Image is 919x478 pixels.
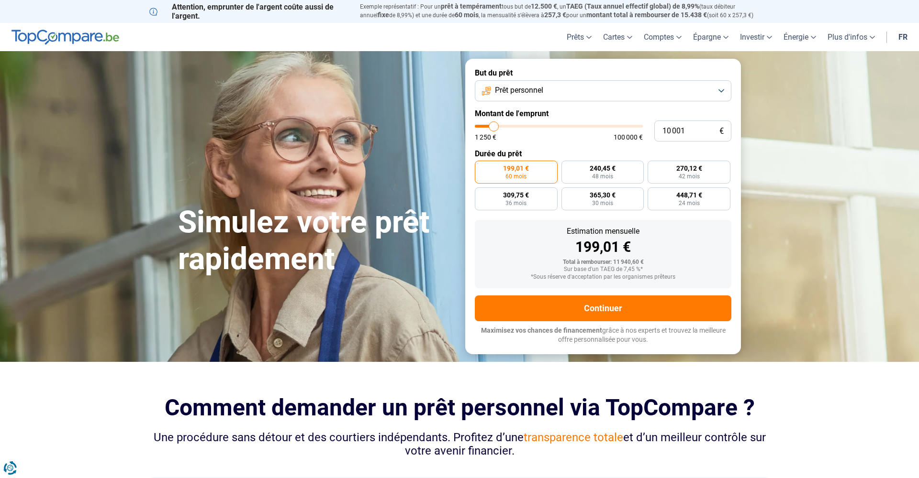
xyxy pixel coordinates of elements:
[441,2,502,10] span: prêt à tempérament
[597,23,638,51] a: Cartes
[719,127,724,135] span: €
[566,2,699,10] span: TAEG (Taux annuel effectif global) de 8,99%
[590,165,616,172] span: 240,45 €
[482,266,724,273] div: Sur base d'un TAEG de 7,45 %*
[482,240,724,254] div: 199,01 €
[544,11,566,19] span: 257,3 €
[505,174,527,179] span: 60 mois
[676,165,702,172] span: 270,12 €
[679,174,700,179] span: 42 mois
[378,11,389,19] span: fixe
[149,2,348,21] p: Attention, emprunter de l'argent coûte aussi de l'argent.
[893,23,913,51] a: fr
[638,23,687,51] a: Comptes
[475,326,731,345] p: grâce à nos experts et trouvez la meilleure offre personnalisée pour vous.
[495,85,543,96] span: Prêt personnel
[482,228,724,235] div: Estimation mensuelle
[734,23,778,51] a: Investir
[475,109,731,118] label: Montant de l'emprunt
[778,23,822,51] a: Énergie
[475,134,496,141] span: 1 250 €
[475,68,731,77] label: But du prêt
[592,174,613,179] span: 48 mois
[149,394,770,421] h2: Comment demander un prêt personnel via TopCompare ?
[475,149,731,158] label: Durée du prêt
[11,30,119,45] img: TopCompare
[360,2,770,20] p: Exemple représentatif : Pour un tous but de , un (taux débiteur annuel de 8,99%) et une durée de ...
[482,259,724,266] div: Total à rembourser: 11 940,60 €
[676,192,702,198] span: 448,71 €
[475,80,731,101] button: Prêt personnel
[679,200,700,206] span: 24 mois
[503,192,529,198] span: 309,75 €
[149,431,770,458] div: Une procédure sans détour et des courtiers indépendants. Profitez d’une et d’un meilleur contrôle...
[822,23,881,51] a: Plus d'infos
[481,326,602,334] span: Maximisez vos chances de financement
[614,134,643,141] span: 100 000 €
[531,2,557,10] span: 12.500 €
[586,11,707,19] span: montant total à rembourser de 15.438 €
[503,165,529,172] span: 199,01 €
[561,23,597,51] a: Prêts
[592,200,613,206] span: 30 mois
[475,295,731,321] button: Continuer
[524,431,623,444] span: transparence totale
[505,200,527,206] span: 36 mois
[178,204,454,278] h1: Simulez votre prêt rapidement
[455,11,479,19] span: 60 mois
[687,23,734,51] a: Épargne
[590,192,616,198] span: 365,30 €
[482,274,724,281] div: *Sous réserve d'acceptation par les organismes prêteurs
